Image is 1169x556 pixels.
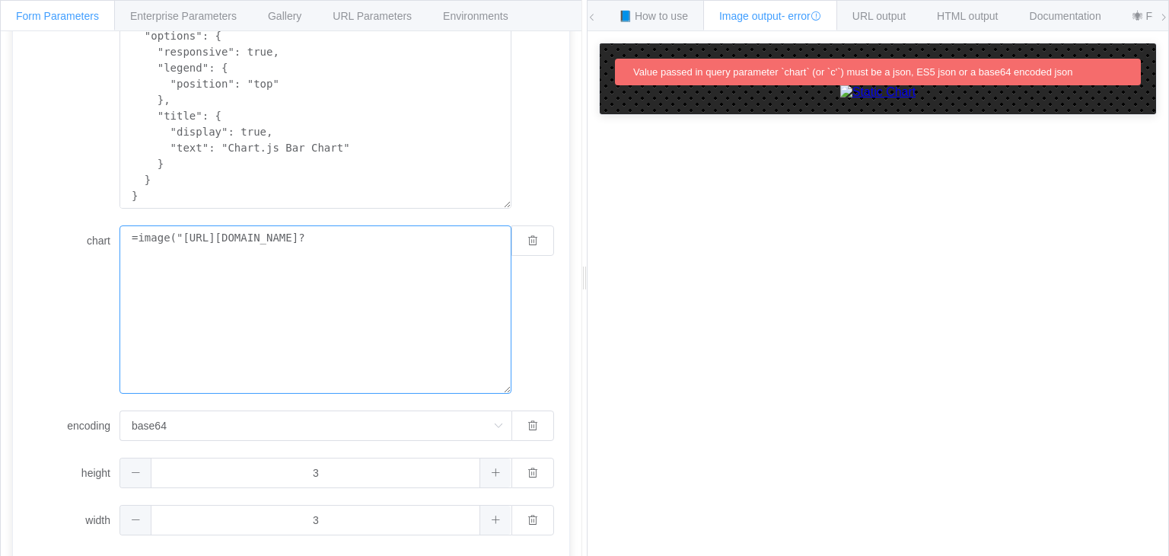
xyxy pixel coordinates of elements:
span: Gallery [268,10,301,22]
span: Value passed in query parameter `chart` (or `c'`) must be a json, ES5 json or a base64 encoded json [633,66,1072,78]
label: height [28,458,119,488]
label: width [28,505,119,535]
label: encoding [28,411,119,441]
span: - error [782,10,821,22]
input: Width of the chart [119,505,511,535]
input: Select [119,411,511,441]
span: Enterprise Parameters [130,10,237,22]
span: Form Parameters [16,10,99,22]
span: Documentation [1030,10,1101,22]
span: URL output [852,10,906,22]
span: Environments [443,10,508,22]
input: Height of the chart [119,458,511,488]
span: Image output [719,10,821,22]
span: HTML output [937,10,998,22]
span: 📘 How to use [619,10,688,22]
img: Static Chart [840,85,916,99]
a: Static Chart [615,85,1141,99]
label: chart [28,225,119,256]
span: URL Parameters [333,10,412,22]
